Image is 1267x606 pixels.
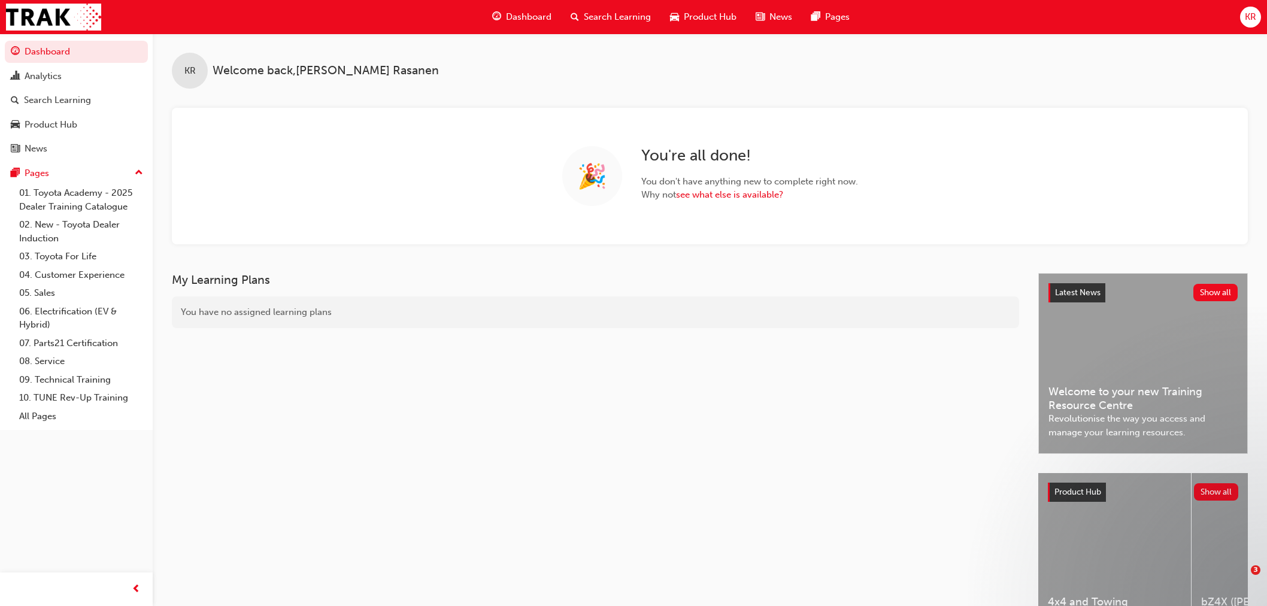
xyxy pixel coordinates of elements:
div: Pages [25,166,49,180]
a: 04. Customer Experience [14,266,148,284]
span: News [769,10,792,24]
a: Product Hub [5,114,148,136]
button: Show all [1194,483,1239,501]
a: 06. Electrification (EV & Hybrid) [14,302,148,334]
span: 3 [1251,565,1260,575]
a: Latest NewsShow allWelcome to your new Training Resource CentreRevolutionise the way you access a... [1038,273,1248,454]
span: guage-icon [11,47,20,57]
div: Search Learning [24,93,91,107]
a: Product HubShow all [1048,483,1238,502]
h2: You ' re all done! [641,146,858,165]
button: DashboardAnalyticsSearch LearningProduct HubNews [5,38,148,162]
span: car-icon [670,10,679,25]
span: KR [1245,10,1256,24]
span: Latest News [1055,287,1101,298]
a: News [5,138,148,160]
a: pages-iconPages [802,5,859,29]
span: Pages [825,10,850,24]
span: Product Hub [1054,487,1101,497]
a: guage-iconDashboard [483,5,561,29]
iframe: Intercom live chat [1226,565,1255,594]
div: News [25,142,47,156]
a: 02. New - Toyota Dealer Induction [14,216,148,247]
a: search-iconSearch Learning [561,5,660,29]
a: 01. Toyota Academy - 2025 Dealer Training Catalogue [14,184,148,216]
span: KR [184,64,196,78]
span: pages-icon [11,168,20,179]
span: 🎉 [577,169,607,183]
span: Welcome to your new Training Resource Centre [1048,385,1238,412]
a: 05. Sales [14,284,148,302]
span: search-icon [11,95,19,106]
span: pages-icon [811,10,820,25]
span: guage-icon [492,10,501,25]
div: Product Hub [25,118,77,132]
span: Search Learning [584,10,651,24]
a: car-iconProduct Hub [660,5,746,29]
span: search-icon [571,10,579,25]
span: news-icon [756,10,765,25]
a: 03. Toyota For Life [14,247,148,266]
span: You don ' t have anything new to complete right now. [641,175,858,189]
span: Welcome back , [PERSON_NAME] Rasanen [213,64,439,78]
a: 10. TUNE Rev-Up Training [14,389,148,407]
button: Pages [5,162,148,184]
span: Product Hub [684,10,736,24]
a: news-iconNews [746,5,802,29]
span: prev-icon [132,582,141,597]
span: chart-icon [11,71,20,82]
button: Show all [1193,284,1238,301]
div: Analytics [25,69,62,83]
button: KR [1240,7,1261,28]
div: You have no assigned learning plans [172,296,1019,328]
span: up-icon [135,165,143,181]
a: Analytics [5,65,148,87]
img: Trak [6,4,101,31]
a: Dashboard [5,41,148,63]
span: Why not [641,188,858,202]
span: car-icon [11,120,20,131]
a: Latest NewsShow all [1048,283,1238,302]
a: 09. Technical Training [14,371,148,389]
a: see what else is available? [676,189,783,200]
a: 07. Parts21 Certification [14,334,148,353]
a: Search Learning [5,89,148,111]
span: Dashboard [506,10,551,24]
a: 08. Service [14,352,148,371]
span: news-icon [11,144,20,154]
span: Revolutionise the way you access and manage your learning resources. [1048,412,1238,439]
a: All Pages [14,407,148,426]
h3: My Learning Plans [172,273,1019,287]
